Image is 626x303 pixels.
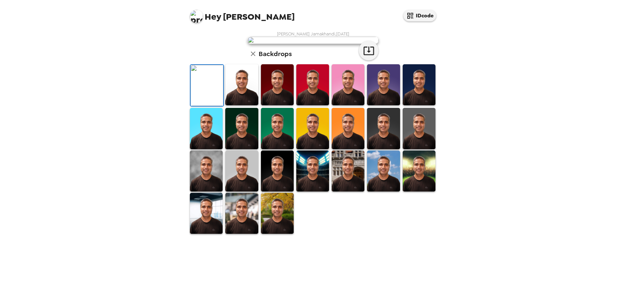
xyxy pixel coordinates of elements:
button: IDcode [403,10,436,21]
span: Hey [205,11,221,23]
span: [PERSON_NAME] Jamakhandi , [DATE] [277,31,349,37]
img: Original [191,65,223,106]
img: profile pic [190,10,203,23]
img: user [248,37,378,44]
span: [PERSON_NAME] [190,7,295,21]
h6: Backdrops [259,49,292,59]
